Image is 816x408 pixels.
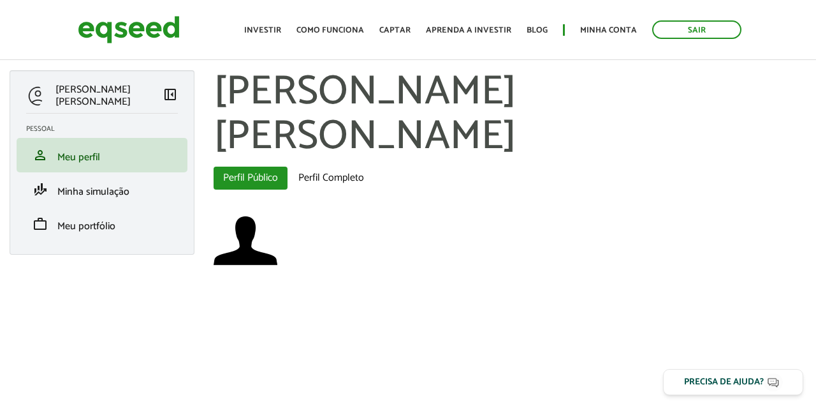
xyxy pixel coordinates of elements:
[379,26,411,34] a: Captar
[214,209,277,273] a: Ver perfil do usuário.
[57,218,115,235] span: Meu portfólio
[163,87,178,102] span: left_panel_close
[214,167,288,190] a: Perfil Público
[244,26,281,34] a: Investir
[55,84,163,108] p: [PERSON_NAME] [PERSON_NAME]
[26,182,178,197] a: finance_modeMinha simulação
[57,149,100,166] span: Meu perfil
[33,216,48,232] span: work
[17,207,187,241] li: Meu portfólio
[527,26,548,34] a: Blog
[426,26,511,34] a: Aprenda a investir
[652,20,741,39] a: Sair
[33,147,48,163] span: person
[163,87,178,105] a: Colapsar menu
[57,183,129,200] span: Minha simulação
[26,147,178,163] a: personMeu perfil
[17,172,187,207] li: Minha simulação
[17,138,187,172] li: Meu perfil
[214,209,277,273] img: Foto de José Luís Ferreira de Miranda
[289,167,374,190] a: Perfil Completo
[214,70,806,160] h1: [PERSON_NAME] [PERSON_NAME]
[26,125,187,133] h2: Pessoal
[26,216,178,232] a: workMeu portfólio
[33,182,48,197] span: finance_mode
[296,26,364,34] a: Como funciona
[580,26,637,34] a: Minha conta
[78,13,180,47] img: EqSeed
